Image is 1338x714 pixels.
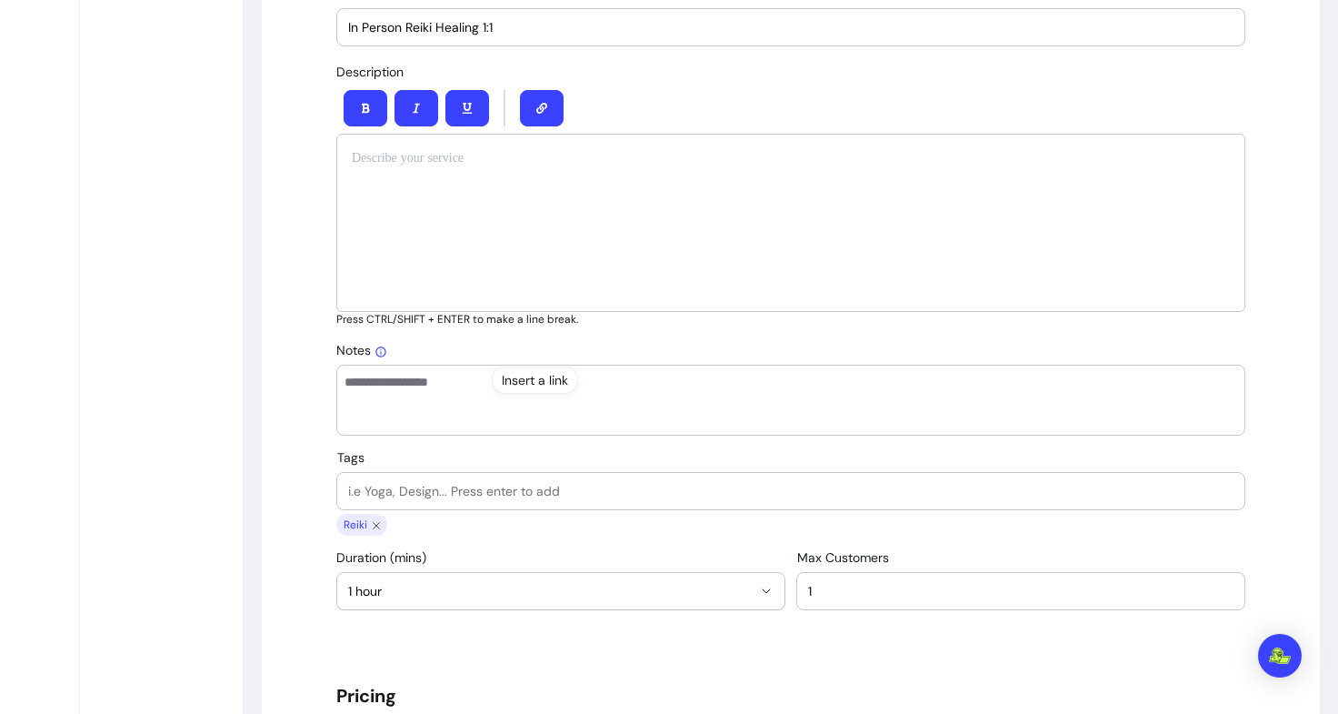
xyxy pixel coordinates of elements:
[336,64,404,80] span: Description
[348,482,1233,500] input: Tags
[493,367,577,393] div: Insert a link
[340,518,369,532] span: Reiki
[344,373,1237,427] textarea: Add your own notes
[336,548,434,567] label: Duration (mins)
[336,342,387,358] span: Notes
[348,582,752,600] span: 1 hour
[337,449,364,466] span: Tags
[797,549,889,566] span: Max Customers
[337,573,784,609] button: 1 hour
[336,312,1245,327] p: Press CTRL/SHIFT + ENTER to make a line break.
[336,683,1245,709] h5: Pricing
[348,18,1233,36] input: Service Name
[369,514,384,536] span: close chip
[1258,634,1302,678] div: Open Intercom Messenger
[808,582,1233,600] input: Max Customers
